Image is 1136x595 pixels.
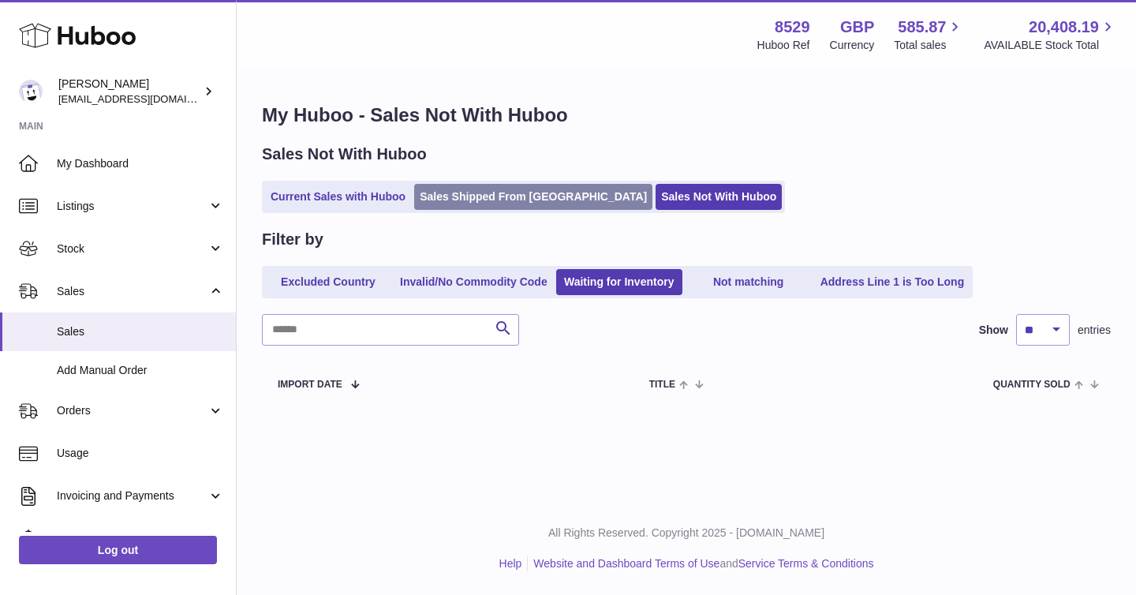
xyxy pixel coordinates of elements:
p: All Rights Reserved. Copyright 2025 - [DOMAIN_NAME] [249,526,1123,541]
a: Sales Shipped From [GEOGRAPHIC_DATA] [414,184,652,210]
a: Log out [19,536,217,564]
h2: Sales Not With Huboo [262,144,427,165]
span: Sales [57,324,224,339]
img: admin@redgrass.ch [19,80,43,103]
span: Total sales [894,38,964,53]
a: Help [499,557,522,570]
h1: My Huboo - Sales Not With Huboo [262,103,1111,128]
span: Cases [57,531,224,546]
span: 20,408.19 [1029,17,1099,38]
span: Usage [57,446,224,461]
a: Address Line 1 is Too Long [815,269,970,295]
a: Service Terms & Conditions [738,557,874,570]
a: 585.87 Total sales [894,17,964,53]
span: Sales [57,284,207,299]
div: Currency [830,38,875,53]
span: [EMAIL_ADDRESS][DOMAIN_NAME] [58,92,232,105]
span: Stock [57,241,207,256]
strong: 8529 [775,17,810,38]
h2: Filter by [262,229,323,250]
span: My Dashboard [57,156,224,171]
a: Waiting for Inventory [556,269,682,295]
strong: GBP [840,17,874,38]
a: Sales Not With Huboo [656,184,782,210]
a: Current Sales with Huboo [265,184,411,210]
span: Quantity Sold [993,380,1071,390]
span: Title [649,380,675,390]
li: and [528,556,873,571]
div: [PERSON_NAME] [58,77,200,107]
span: Invoicing and Payments [57,488,207,503]
span: Add Manual Order [57,363,224,378]
span: 585.87 [898,17,946,38]
a: Not matching [686,269,812,295]
a: Excluded Country [265,269,391,295]
a: Website and Dashboard Terms of Use [533,557,719,570]
span: Listings [57,199,207,214]
span: Orders [57,403,207,418]
span: Import date [278,380,342,390]
div: Huboo Ref [757,38,810,53]
span: AVAILABLE Stock Total [984,38,1117,53]
span: entries [1078,323,1111,338]
a: 20,408.19 AVAILABLE Stock Total [984,17,1117,53]
a: Invalid/No Commodity Code [394,269,553,295]
label: Show [979,323,1008,338]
